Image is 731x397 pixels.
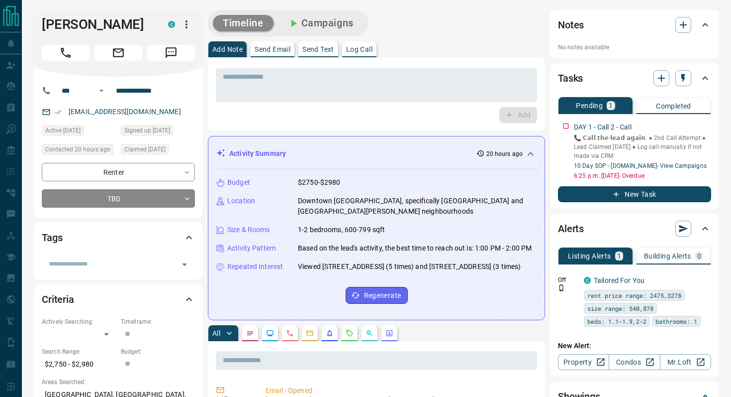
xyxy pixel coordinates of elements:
[587,316,646,326] span: beds: 1.1-1.9,2-2
[212,46,243,53] p: Add Note
[486,149,523,158] p: 20 hours ago
[697,253,701,260] p: 0
[298,196,537,217] p: Downtown [GEOGRAPHIC_DATA], specifically [GEOGRAPHIC_DATA] and [GEOGRAPHIC_DATA][PERSON_NAME] nei...
[178,258,191,271] button: Open
[302,46,334,53] p: Send Text
[55,109,62,116] svg: Email Verified
[655,316,697,326] span: bathrooms: 1
[558,66,711,90] div: Tasks
[227,262,283,272] p: Repeated Interest
[587,303,653,313] span: size range: 540,878
[246,329,254,337] svg: Notes
[609,102,613,109] p: 1
[574,162,707,169] a: 10 Day SOP - [DOMAIN_NAME]- View Campaigns
[227,196,255,206] p: Location
[255,46,290,53] p: Send Email
[298,262,521,272] p: Viewed [STREET_ADDRESS] (5 times) and [STREET_ADDRESS] (3 times)
[95,85,107,97] button: Open
[42,226,195,250] div: Tags
[365,329,373,337] svg: Opportunities
[644,253,691,260] p: Building Alerts
[576,102,603,109] p: Pending
[42,163,195,181] div: Renter
[229,148,286,159] p: Activity Summary
[574,122,632,132] p: DAY 1 - Call 2 - Call
[558,43,711,52] p: No notes available
[326,329,334,337] svg: Listing Alerts
[617,253,621,260] p: 1
[227,177,250,188] p: Budget
[558,341,711,351] p: New Alert:
[266,329,274,337] svg: Lead Browsing Activity
[42,287,195,311] div: Criteria
[568,253,611,260] p: Listing Alerts
[42,144,116,158] div: Tue Oct 14 2025
[558,217,711,241] div: Alerts
[587,290,681,300] span: rent price range: 2475,3278
[558,221,584,237] h2: Alerts
[147,45,195,61] span: Message
[298,243,532,254] p: Based on the lead's activity, the best time to reach out is: 1:00 PM - 2:00 PM
[216,144,537,163] div: Activity Summary20 hours ago
[45,144,110,154] span: Contacted 20 hours ago
[42,45,90,61] span: Call
[227,225,270,235] p: Size & Rooms
[574,171,711,180] p: 6:25 p.m. [DATE] - Overdue
[45,126,81,135] span: Active [DATE]
[42,291,74,307] h2: Criteria
[346,46,372,53] p: Log Call
[42,16,153,32] h1: [PERSON_NAME]
[298,177,340,188] p: $2750-$2980
[286,329,294,337] svg: Calls
[42,230,62,246] h2: Tags
[558,275,578,284] p: Off
[660,354,711,370] a: Mr.Loft
[558,17,584,33] h2: Notes
[121,347,195,356] p: Budget:
[558,354,609,370] a: Property
[227,243,276,254] p: Activity Pattern
[385,329,393,337] svg: Agent Actions
[42,317,116,326] p: Actively Searching:
[124,144,166,154] span: Claimed [DATE]
[42,356,116,373] p: $2,750 - $2,980
[266,386,533,396] p: Email - Opened
[306,329,314,337] svg: Emails
[574,133,711,160] p: 📞 𝗖𝗮𝗹𝗹 𝘁𝗵𝗲 𝗹𝗲𝗮𝗱 𝗮𝗴𝗮𝗶𝗻. ● 2nd Call Attempt ● Lead Claimed [DATE] ‎● Log call manually if not made ...
[94,45,142,61] span: Email
[346,329,354,337] svg: Requests
[346,287,408,304] button: Regenerate
[558,70,583,86] h2: Tasks
[558,186,711,202] button: New Task
[42,189,195,208] div: TBD
[124,126,170,135] span: Signed up [DATE]
[121,144,195,158] div: Sun Oct 12 2025
[168,21,175,28] div: condos.ca
[42,347,116,356] p: Search Range:
[121,125,195,139] div: Sun Oct 12 2025
[213,15,274,31] button: Timeline
[121,317,195,326] p: Timeframe:
[42,378,195,387] p: Areas Searched:
[558,284,565,291] svg: Push Notification Only
[558,13,711,37] div: Notes
[277,15,364,31] button: Campaigns
[609,354,660,370] a: Condos
[69,108,181,116] a: [EMAIL_ADDRESS][DOMAIN_NAME]
[584,277,591,284] div: condos.ca
[212,330,220,337] p: All
[656,103,691,110] p: Completed
[594,276,644,284] a: Tailored For You
[42,125,116,139] div: Tue Oct 14 2025
[298,225,385,235] p: 1-2 bedrooms, 600-799 sqft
